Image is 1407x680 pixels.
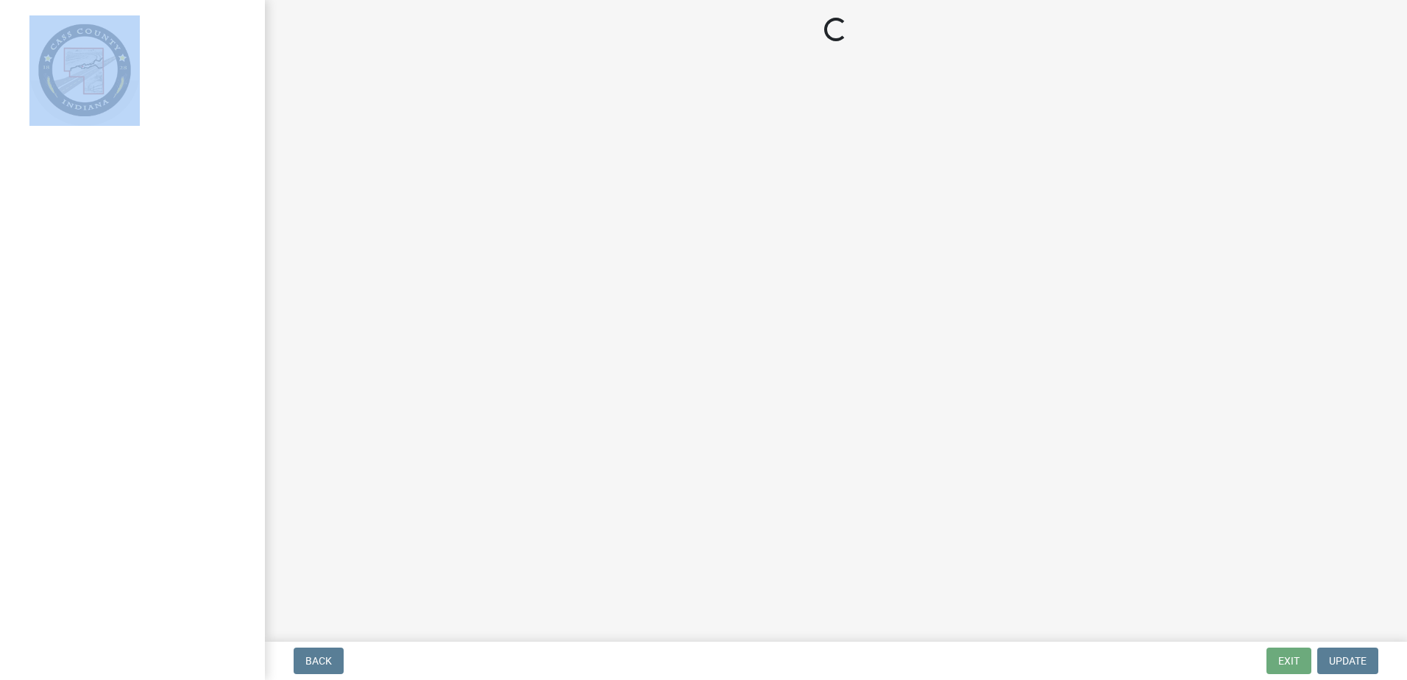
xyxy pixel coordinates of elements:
img: Cass County, Indiana [29,15,140,126]
button: Exit [1266,648,1311,674]
button: Update [1317,648,1378,674]
span: Back [305,655,332,667]
span: Update [1329,655,1367,667]
button: Back [294,648,344,674]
